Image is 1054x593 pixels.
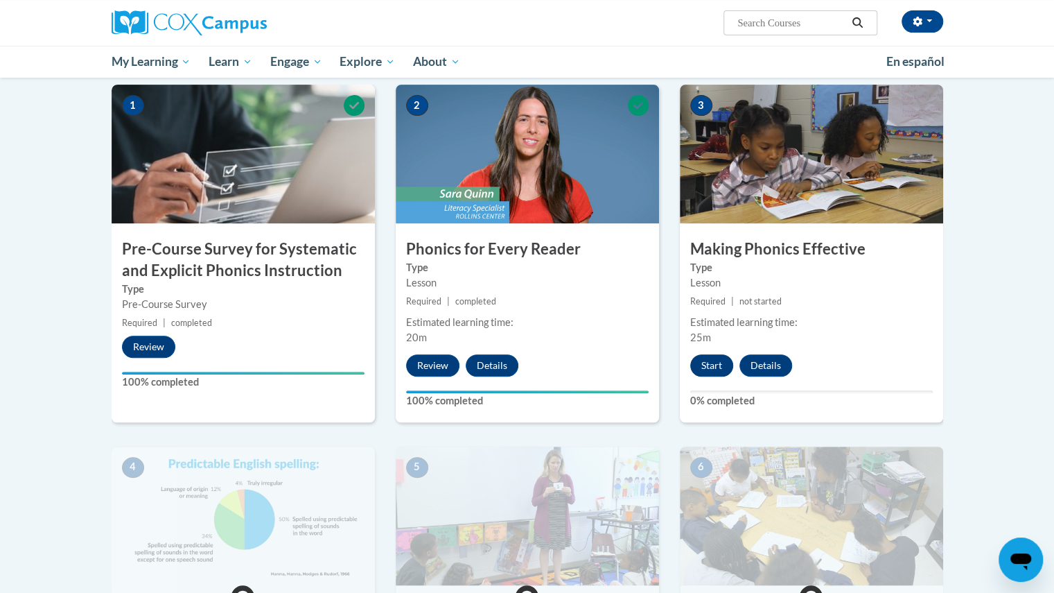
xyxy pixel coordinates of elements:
img: Course Image [680,447,943,585]
a: Explore [331,46,404,78]
span: My Learning [111,53,191,70]
span: Required [122,318,157,328]
img: Course Image [396,85,659,223]
a: Engage [261,46,331,78]
span: 1 [122,95,144,116]
img: Course Image [680,85,943,223]
iframe: Button to launch messaging window [999,538,1043,582]
span: 5 [406,457,428,478]
span: | [731,296,734,307]
div: Pre-Course Survey [122,297,364,312]
div: Your progress [406,390,649,393]
label: Type [406,260,649,275]
span: 25m [690,332,711,343]
h3: Phonics for Every Reader [396,239,659,260]
span: completed [171,318,212,328]
div: Your progress [122,372,364,375]
span: En español [886,54,945,69]
span: 4 [122,457,144,478]
input: Search Courses [736,15,847,31]
span: 2 [406,95,428,116]
h3: Making Phonics Effective [680,239,943,260]
span: 6 [690,457,712,478]
img: Course Image [112,447,375,585]
div: Lesson [690,275,933,291]
span: not started [739,296,782,307]
label: Type [122,282,364,297]
span: Learn [209,53,252,70]
img: Cox Campus [112,10,267,35]
img: Course Image [396,447,659,585]
button: Account Settings [902,10,943,33]
span: 3 [690,95,712,116]
button: Details [466,354,518,377]
button: Review [122,336,175,358]
a: Cox Campus [112,10,375,35]
span: Required [406,296,441,307]
label: 100% completed [122,375,364,390]
h3: Pre-Course Survey for Systematic and Explicit Phonics Instruction [112,239,375,282]
a: About [404,46,469,78]
span: | [163,318,166,328]
a: En español [877,47,954,76]
label: 100% completed [406,393,649,409]
label: Type [690,260,933,275]
span: 20m [406,332,427,343]
label: 0% completed [690,393,933,409]
div: Estimated learning time: [406,315,649,330]
a: My Learning [103,46,200,78]
span: completed [455,296,496,307]
button: Search [847,15,868,31]
button: Details [739,354,792,377]
div: Estimated learning time: [690,315,933,330]
button: Start [690,354,733,377]
span: | [447,296,450,307]
div: Main menu [91,46,964,78]
button: Review [406,354,459,377]
a: Learn [200,46,261,78]
div: Lesson [406,275,649,291]
span: Required [690,296,726,307]
img: Course Image [112,85,375,223]
span: About [413,53,460,70]
span: Engage [270,53,322,70]
span: Explore [340,53,395,70]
